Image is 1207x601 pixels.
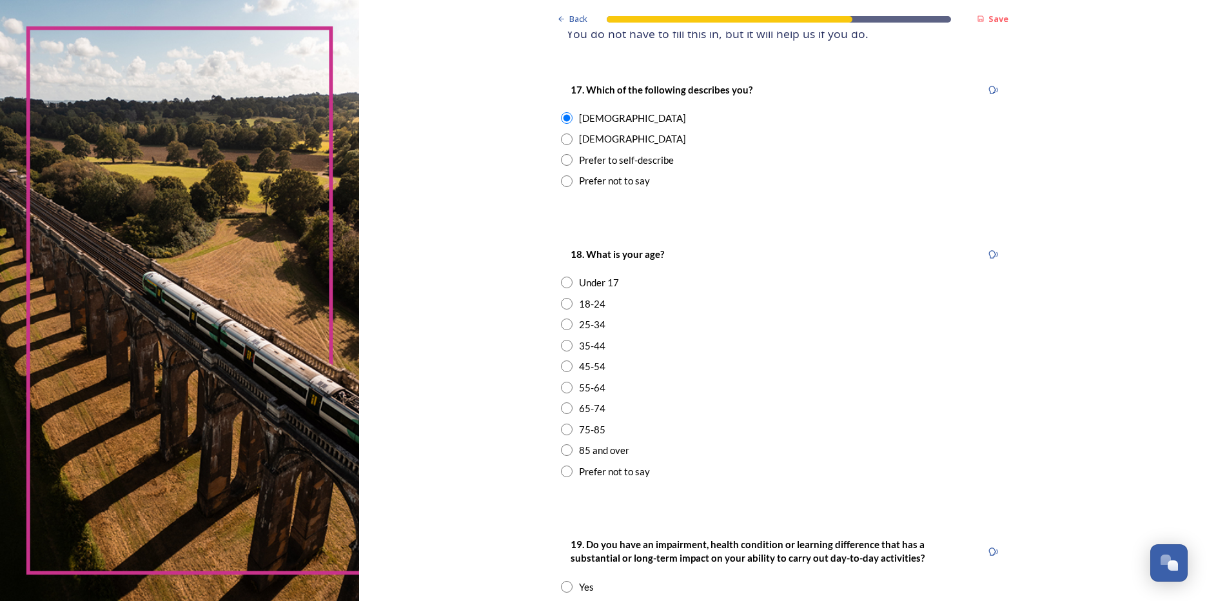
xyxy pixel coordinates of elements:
strong: 19. Do you have an impairment, health condition or learning difference that has a substantial or ... [571,538,927,564]
span: Back [569,13,587,25]
strong: Save [988,13,1008,25]
div: 65-74 [579,401,605,416]
div: [DEMOGRAPHIC_DATA] [579,111,686,126]
strong: 17. Which of the following describes you? [571,84,752,95]
div: 45-54 [579,359,605,374]
div: Prefer to self-describe [579,153,674,168]
div: Yes [579,580,594,595]
button: Open Chat [1150,544,1188,582]
div: [DEMOGRAPHIC_DATA] [579,132,686,146]
div: 35-44 [579,339,605,353]
strong: 18. What is your age? [571,248,664,260]
div: 85 and over [579,443,629,458]
div: Prefer not to say [579,173,650,188]
div: 55-64 [579,380,605,395]
div: Prefer not to say [579,464,650,479]
h4: You do not have to fill this in, but it will help us if you do. [567,26,999,42]
div: 25-34 [579,317,605,332]
div: Under 17 [579,275,619,290]
div: 18-24 [579,297,605,311]
div: 75-85 [579,422,605,437]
